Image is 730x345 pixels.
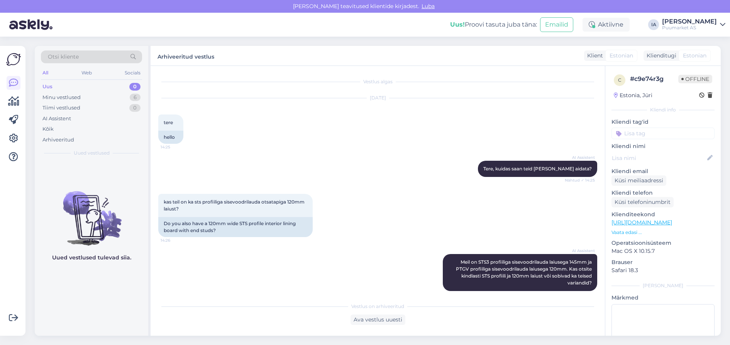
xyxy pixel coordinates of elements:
[611,128,715,139] input: Lisa tag
[583,18,630,32] div: Aktiivne
[540,17,573,32] button: Emailid
[611,266,715,274] p: Safari 18.3
[130,94,141,101] div: 6
[662,19,717,25] div: [PERSON_NAME]
[123,68,142,78] div: Socials
[52,254,131,262] p: Uued vestlused tulevad siia.
[610,52,633,60] span: Estonian
[612,154,706,162] input: Lisa nimi
[42,125,54,133] div: Kõik
[611,229,715,236] p: Vaata edasi ...
[611,189,715,197] p: Kliendi telefon
[611,258,715,266] p: Brauser
[158,50,214,61] label: Arhiveeritud vestlus
[158,94,597,101] div: [DATE]
[456,259,593,286] span: Meil on STS3 profiiliga sisevoodrilauda laiusega 145mm ja PTGV profiiliga sisevoodrilauda laiuseg...
[158,217,313,237] div: Do you also have a 120mm wide STS profile interior lining board with end studs?
[6,52,21,67] img: Askly Logo
[483,166,592,172] span: Tere, kuidas saan teid [PERSON_NAME] aidata?
[611,247,715,255] p: Mac OS X 10.15.7
[611,142,715,150] p: Kliendi nimi
[164,119,173,125] span: tere
[566,248,595,254] span: AI Assistent
[611,167,715,175] p: Kliendi email
[565,177,595,183] span: Nähtud ✓ 14:25
[611,219,672,226] a: [URL][DOMAIN_NAME]
[35,177,148,247] img: No chats
[614,91,652,99] div: Estonia, Jüri
[42,83,53,91] div: Uus
[611,118,715,126] p: Kliendi tag'id
[351,315,405,325] div: Ava vestlus uuesti
[611,175,666,186] div: Küsi meiliaadressi
[158,78,597,85] div: Vestlus algas
[129,104,141,112] div: 0
[351,303,404,310] span: Vestlus on arhiveeritud
[662,19,725,31] a: [PERSON_NAME]Puumarket AS
[611,197,674,207] div: Küsi telefoninumbrit
[74,150,110,157] span: Uued vestlused
[450,21,465,28] b: Uus!
[161,144,190,150] span: 14:25
[450,20,537,29] div: Proovi tasuta juba täna:
[80,68,93,78] div: Web
[618,77,622,83] span: c
[158,131,183,144] div: hello
[584,52,603,60] div: Klient
[648,19,659,30] div: IA
[48,53,79,61] span: Otsi kliente
[161,237,190,243] span: 14:26
[42,94,81,101] div: Minu vestlused
[683,52,706,60] span: Estonian
[42,115,71,123] div: AI Assistent
[42,104,80,112] div: Tiimi vestlused
[611,210,715,219] p: Klienditeekond
[611,239,715,247] p: Operatsioonisüsteem
[419,3,437,10] span: Luba
[129,83,141,91] div: 0
[644,52,676,60] div: Klienditugi
[41,68,50,78] div: All
[566,155,595,160] span: AI Assistent
[662,25,717,31] div: Puumarket AS
[611,294,715,302] p: Märkmed
[678,75,712,83] span: Offline
[611,282,715,289] div: [PERSON_NAME]
[42,136,74,144] div: Arhiveeritud
[164,199,306,212] span: kas teil on ka sts profiiliga sisevoodrilauda otsatapiga 120mm laiust?
[611,106,715,113] div: Kliendi info
[630,74,678,84] div: # c9e74r3g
